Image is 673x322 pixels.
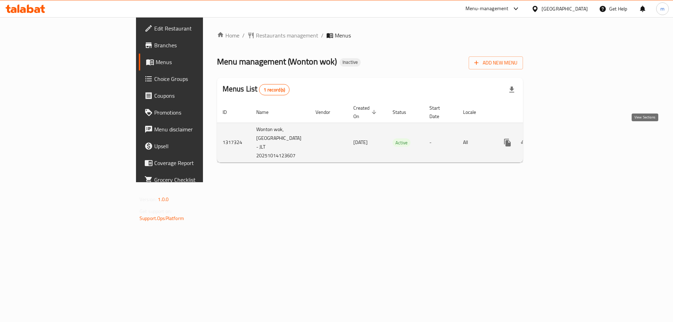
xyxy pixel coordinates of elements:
span: Inactive [340,59,361,65]
a: Promotions [139,104,249,121]
h2: Menus List [223,84,290,95]
div: [GEOGRAPHIC_DATA] [542,5,588,13]
a: Grocery Checklist [139,171,249,188]
span: Branches [154,41,243,49]
span: Menu management ( Wonton wok ) [217,54,337,69]
li: / [321,31,324,40]
a: Support.OpsPlatform [140,214,184,223]
nav: breadcrumb [217,31,523,40]
a: Upsell [139,138,249,155]
a: Coverage Report [139,155,249,171]
a: Restaurants management [247,31,318,40]
span: [DATE] [353,138,368,147]
span: Coupons [154,91,243,100]
span: Coverage Report [154,159,243,167]
button: Add New Menu [469,56,523,69]
a: Choice Groups [139,70,249,87]
span: Edit Restaurant [154,24,243,33]
td: All [457,123,494,162]
span: Add New Menu [474,59,517,67]
button: more [499,134,516,151]
span: 1 record(s) [259,87,289,93]
span: ID [223,108,236,116]
a: Coupons [139,87,249,104]
span: Upsell [154,142,243,150]
span: Promotions [154,108,243,117]
span: Version: [140,195,157,204]
span: Created On [353,104,379,121]
span: Active [393,139,410,147]
div: Export file [503,81,520,98]
span: Name [256,108,278,116]
th: Actions [494,102,572,123]
span: Locale [463,108,485,116]
a: Edit Restaurant [139,20,249,37]
span: Get support on: [140,207,172,216]
span: Grocery Checklist [154,176,243,184]
a: Menu disclaimer [139,121,249,138]
div: Total records count [259,84,290,95]
span: Restaurants management [256,31,318,40]
span: Status [393,108,415,116]
table: enhanced table [217,102,572,163]
span: 1.0.0 [158,195,169,204]
span: Menus [335,31,351,40]
td: - [424,123,457,162]
td: Wonton wok,[GEOGRAPHIC_DATA] - JLT 20251014123607 [251,123,310,162]
span: Menus [156,58,243,66]
span: Menu disclaimer [154,125,243,133]
span: Choice Groups [154,75,243,83]
a: Menus [139,54,249,70]
span: m [660,5,665,13]
span: Vendor [315,108,339,116]
a: Branches [139,37,249,54]
div: Menu-management [465,5,509,13]
div: Active [393,138,410,147]
div: Inactive [340,58,361,67]
span: Start Date [429,104,449,121]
